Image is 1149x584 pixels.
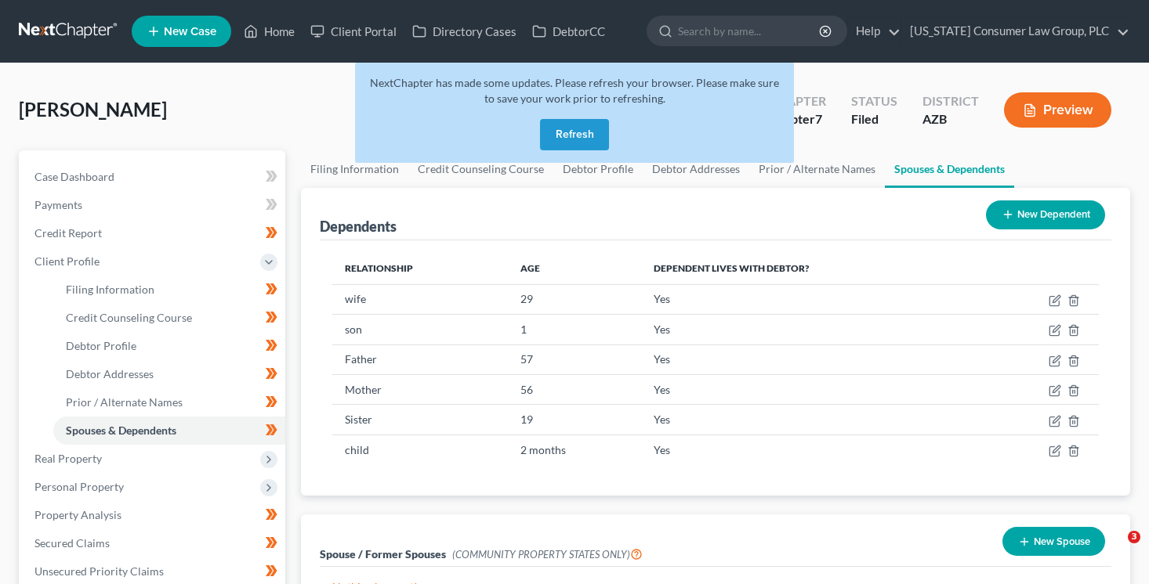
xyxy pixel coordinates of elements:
a: Credit Counseling Course [53,304,285,332]
span: Debtor Profile [66,339,136,352]
a: Property Analysis [22,501,285,529]
a: Help [848,17,901,45]
td: Mother [332,374,508,404]
td: Yes [641,374,981,404]
span: [PERSON_NAME] [19,98,167,121]
a: Payments [22,191,285,219]
a: Filing Information [53,276,285,304]
span: Personal Property [34,480,124,493]
div: Dependents [320,217,397,236]
button: Refresh [540,119,609,150]
span: Prior / Alternate Names [66,395,183,409]
button: New Dependent [986,200,1105,229]
div: Chapter [769,92,826,110]
span: Real Property [34,452,102,465]
td: wife [332,284,508,314]
td: 2 months [508,434,641,464]
button: Preview [1004,92,1111,128]
a: Debtor Profile [53,332,285,360]
span: Secured Claims [34,536,110,550]
th: Age [508,253,641,284]
span: Client Profile [34,254,100,268]
span: Unsecured Priority Claims [34,564,164,578]
span: (COMMUNITY PROPERTY STATES ONLY) [452,548,643,561]
span: Spouse / Former Spouses [320,547,446,561]
td: 19 [508,405,641,434]
div: Status [851,92,897,110]
td: Sister [332,405,508,434]
td: Yes [641,344,981,374]
a: Prior / Alternate Names [749,150,885,188]
span: Spouses & Dependents [66,424,176,437]
a: DebtorCC [524,17,613,45]
td: 57 [508,344,641,374]
span: NextChapter has made some updates. Please refresh your browser. Please make sure to save your wor... [370,76,779,105]
span: Credit Counseling Course [66,311,192,324]
td: Yes [641,284,981,314]
div: Chapter [769,110,826,128]
td: son [332,315,508,344]
a: Debtor Addresses [53,360,285,388]
td: Yes [641,315,981,344]
a: [US_STATE] Consumer Law Group, PLC [902,17,1129,45]
div: AZB [922,110,979,128]
input: Search by name... [678,16,821,45]
span: 7 [815,111,822,126]
span: Case Dashboard [34,170,114,183]
a: Case Dashboard [22,163,285,191]
span: Filing Information [66,283,154,296]
span: Property Analysis [34,508,121,521]
span: Payments [34,198,82,211]
a: Directory Cases [404,17,524,45]
a: Spouses & Dependents [53,416,285,445]
td: Yes [641,434,981,464]
a: Home [236,17,303,45]
td: 56 [508,374,641,404]
td: Yes [641,405,981,434]
a: Spouses & Dependents [885,150,1014,188]
span: Credit Report [34,226,102,240]
span: Debtor Addresses [66,367,154,380]
iframe: Intercom live chat [1096,531,1133,568]
div: District [922,92,979,110]
span: New Case [164,26,216,38]
span: 3 [1128,531,1140,543]
th: Dependent lives with debtor? [641,253,981,284]
a: Credit Report [22,219,285,247]
div: Filed [851,110,897,128]
a: Prior / Alternate Names [53,388,285,416]
td: 29 [508,284,641,314]
button: New Spouse [1002,527,1105,556]
td: 1 [508,315,641,344]
td: child [332,434,508,464]
a: Filing Information [301,150,408,188]
a: Secured Claims [22,529,285,557]
td: Father [332,344,508,374]
a: Client Portal [303,17,404,45]
th: Relationship [332,253,508,284]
